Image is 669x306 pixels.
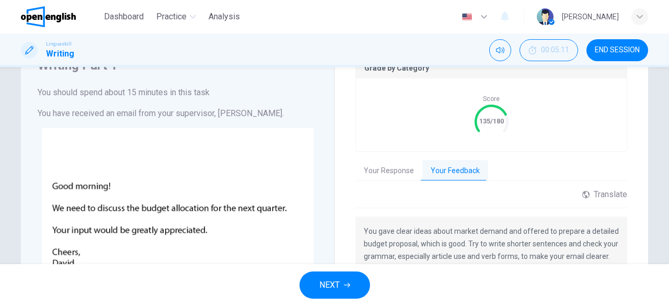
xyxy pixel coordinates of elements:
[319,278,340,292] span: NEXT
[582,189,627,199] div: Translate
[460,13,474,21] img: en
[483,95,500,103] span: Score
[586,39,648,61] button: END SESSION
[562,10,619,23] div: [PERSON_NAME]
[21,6,100,27] a: OpenEnglish logo
[38,107,317,120] h6: You have received an email from your supervisor, [PERSON_NAME].
[489,39,511,61] div: Mute
[355,160,422,182] button: Your Response
[520,39,578,61] div: Hide
[104,10,144,23] span: Dashboard
[46,40,72,48] span: Linguaskill
[152,7,200,26] button: Practice
[595,46,640,54] span: END SESSION
[299,271,370,299] button: NEXT
[204,7,244,26] button: Analysis
[38,86,317,99] h6: You should spend about 15 minutes in this task
[541,46,569,54] span: 00:05:11
[156,10,187,23] span: Practice
[46,48,74,60] h1: Writing
[100,7,148,26] button: Dashboard
[364,64,618,72] p: Grade by Category
[209,10,240,23] span: Analysis
[422,160,488,182] button: Your Feedback
[520,39,578,61] button: 00:05:11
[355,160,627,182] div: basic tabs example
[21,6,76,27] img: OpenEnglish logo
[537,8,553,25] img: Profile picture
[364,225,619,263] p: You gave clear ideas about market demand and offered to prepare a detailed budget proposal, which...
[479,117,504,125] text: 135/180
